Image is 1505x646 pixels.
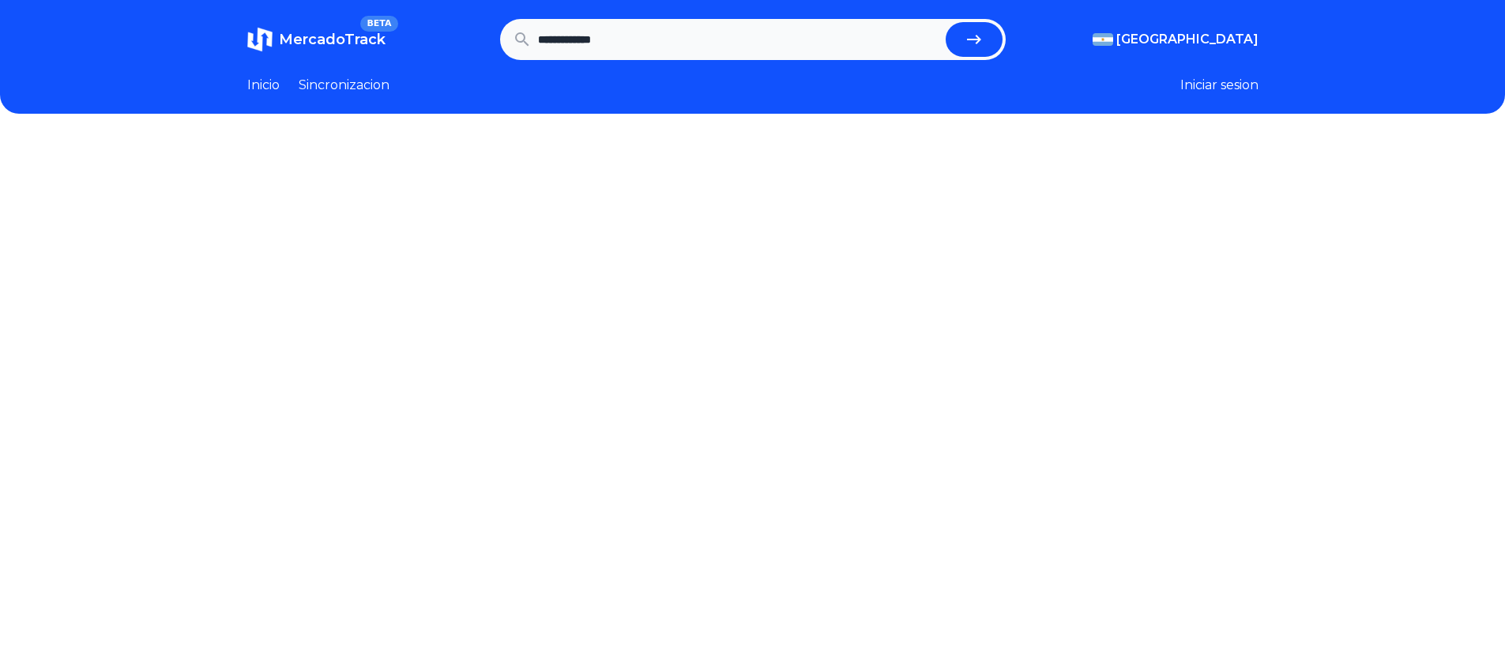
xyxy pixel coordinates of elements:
span: BETA [360,16,397,32]
a: Inicio [247,76,280,95]
img: MercadoTrack [247,27,273,52]
a: Sincronizacion [299,76,389,95]
img: Argentina [1093,33,1113,46]
button: Iniciar sesion [1180,76,1259,95]
button: [GEOGRAPHIC_DATA] [1093,30,1259,49]
span: MercadoTrack [279,31,386,48]
a: MercadoTrackBETA [247,27,386,52]
span: [GEOGRAPHIC_DATA] [1116,30,1259,49]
